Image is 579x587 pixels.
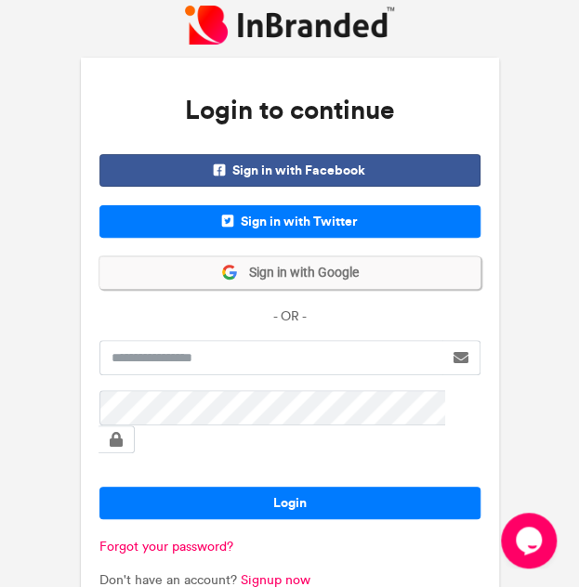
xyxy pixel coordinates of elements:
span: Sign in with Google [238,264,359,282]
span: Sign in with Facebook [99,154,480,187]
p: - OR - [99,307,480,326]
button: Login [99,487,480,519]
iframe: chat widget [501,513,560,568]
span: Sign in with Twitter [99,205,480,238]
img: InBranded Logo [185,6,394,44]
a: Forgot your password? [99,539,233,554]
h3: Login to continue [99,76,480,145]
button: Sign in with Google [99,256,480,289]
